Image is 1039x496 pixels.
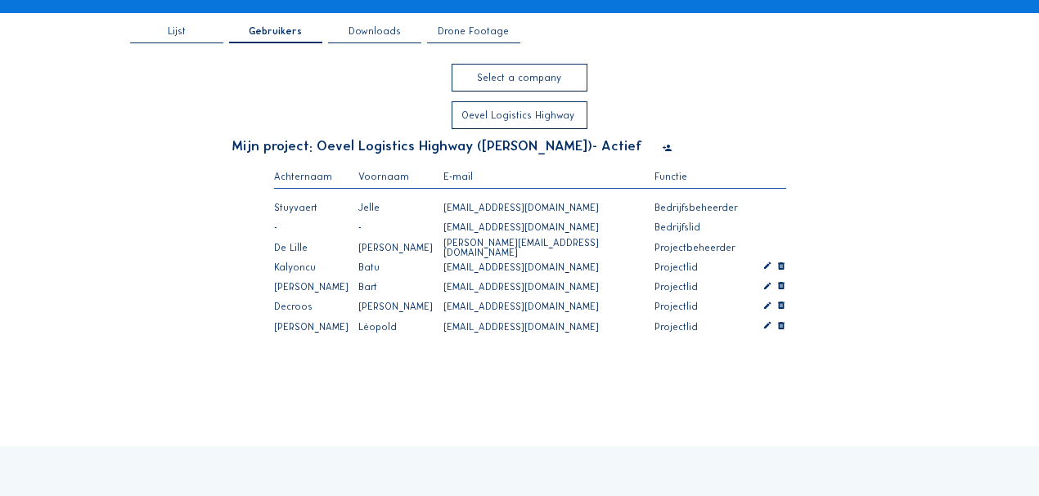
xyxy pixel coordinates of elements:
[645,163,771,193] div: Functie
[264,253,349,283] div: Kalyoncu
[434,253,645,283] div: [EMAIL_ADDRESS][DOMAIN_NAME]
[434,293,645,322] div: [EMAIL_ADDRESS][DOMAIN_NAME]
[264,163,349,193] div: Achternaam
[434,194,645,223] div: [EMAIL_ADDRESS][DOMAIN_NAME]
[349,194,434,223] div: Jelle
[434,229,645,268] div: [PERSON_NAME][EMAIL_ADDRESS][DOMAIN_NAME]
[654,283,762,293] div: projectlid
[434,313,645,342] div: [EMAIL_ADDRESS][DOMAIN_NAME]
[654,302,762,312] div: projectlid
[452,102,586,128] div: Oevel Logistics Highway
[654,203,762,213] div: bedrijfsbeheerder
[264,213,349,243] div: -
[434,163,645,193] div: E-mail
[349,234,434,263] div: [PERSON_NAME]
[349,313,434,342] div: Léopold
[264,313,349,342] div: [PERSON_NAME]
[654,223,762,233] div: bedrijfslid
[232,139,642,153] div: Mijn project: Oevel Logistics Highway ([PERSON_NAME])
[349,163,434,193] div: Voornaam
[249,27,302,37] span: Gebruikers
[438,27,509,37] span: Drone Footage
[349,293,434,322] div: [PERSON_NAME]
[349,253,434,283] div: Batu
[349,27,401,37] span: Downloads
[654,263,762,273] div: projectlid
[264,234,349,263] div: De Lille
[434,213,645,243] div: [EMAIL_ADDRESS][DOMAIN_NAME]
[349,213,434,243] div: -
[458,108,578,123] div: Oevel Logistics Highway
[264,273,349,302] div: [PERSON_NAME]
[349,273,434,302] div: Bart
[654,323,762,333] div: projectlid
[264,194,349,223] div: Stuyvaert
[434,273,645,302] div: [EMAIL_ADDRESS][DOMAIN_NAME]
[168,27,186,37] span: Lijst
[654,244,762,253] div: projectbeheerder
[264,293,349,322] div: Decroos
[592,137,642,154] span: - Actief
